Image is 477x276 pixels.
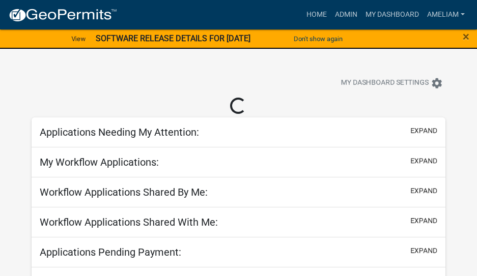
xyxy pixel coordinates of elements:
[333,73,451,93] button: My Dashboard Settingssettings
[290,30,347,47] button: Don't show again
[410,156,437,166] button: expand
[361,5,423,24] a: My Dashboard
[463,30,469,43] button: Close
[410,126,437,136] button: expand
[302,5,331,24] a: Home
[410,216,437,226] button: expand
[331,5,361,24] a: Admin
[40,186,208,198] h5: Workflow Applications Shared By Me:
[410,186,437,196] button: expand
[431,77,443,89] i: settings
[341,77,429,89] span: My Dashboard Settings
[423,5,469,24] a: AmeliaM
[410,246,437,256] button: expand
[463,29,469,44] span: ×
[67,30,90,47] a: View
[40,216,218,228] h5: Workflow Applications Shared With Me:
[96,34,250,43] strong: SOFTWARE RELEASE DETAILS FOR [DATE]
[40,126,199,138] h5: Applications Needing My Attention:
[40,246,181,258] h5: Applications Pending Payment:
[40,156,159,168] h5: My Workflow Applications:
